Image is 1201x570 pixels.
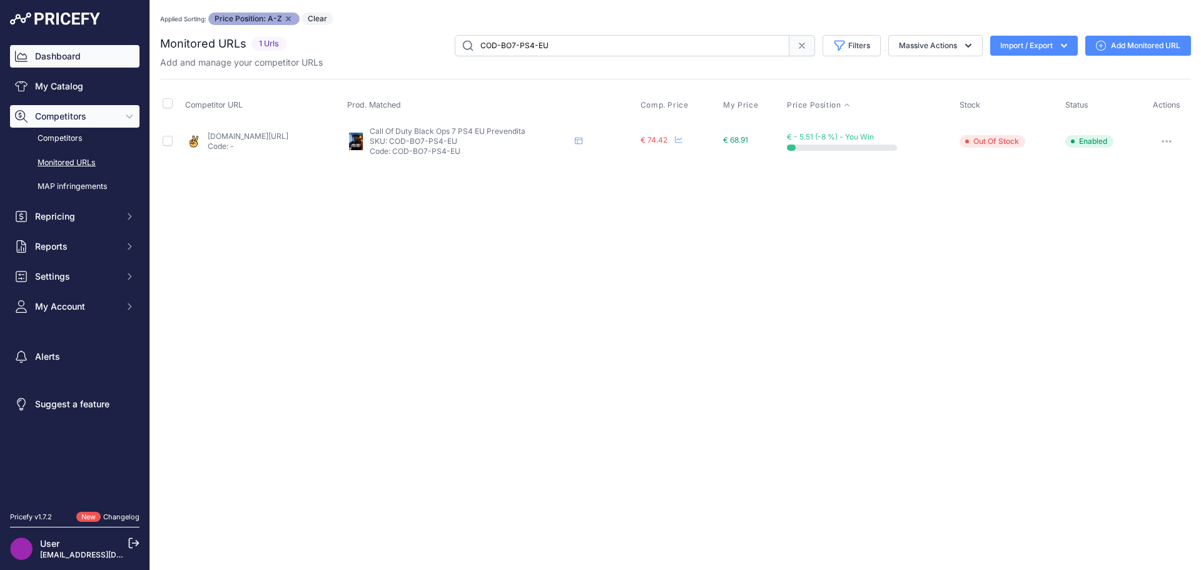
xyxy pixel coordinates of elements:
[10,345,139,368] a: Alerts
[103,512,139,521] a: Changelog
[787,100,841,110] span: Price Position
[10,265,139,288] button: Settings
[160,56,323,69] p: Add and manage your competitor URLs
[1153,100,1180,109] span: Actions
[35,210,117,223] span: Repricing
[35,300,117,313] span: My Account
[10,235,139,258] button: Reports
[160,15,206,23] small: Applied Sorting:
[1085,36,1191,56] a: Add Monitored URL
[251,37,286,51] span: 1 Urls
[10,152,139,174] a: Monitored URLs
[1065,135,1113,148] span: Enabled
[370,136,570,146] p: SKU: COD-BO7-PS4-EU
[35,270,117,283] span: Settings
[723,135,748,145] span: € 68.91
[641,100,689,110] span: Comp. Price
[10,105,139,128] button: Competitors
[10,75,139,98] a: My Catalog
[10,176,139,198] a: MAP infringements
[160,35,246,53] h2: Monitored URLs
[641,100,691,110] button: Comp. Price
[302,13,333,25] button: Clear
[960,135,1025,148] span: Out Of Stock
[10,512,52,522] div: Pricefy v1.7.2
[1065,100,1088,109] span: Status
[10,13,100,25] img: Pricefy Logo
[40,538,59,549] a: User
[960,100,980,109] span: Stock
[40,550,171,559] a: [EMAIL_ADDRESS][DOMAIN_NAME]
[347,100,401,109] span: Prod. Matched
[10,393,139,415] a: Suggest a feature
[10,295,139,318] button: My Account
[10,205,139,228] button: Repricing
[990,36,1078,56] button: Import / Export
[787,132,874,141] span: € - 5.51 (-8 %) - You Win
[370,126,525,136] span: Call Of Duty Black Ops 7 PS4 EU Prevendita
[888,35,983,56] button: Massive Actions
[787,100,851,110] button: Price Position
[208,131,288,141] a: [DOMAIN_NAME][URL]
[370,146,570,156] p: Code: COD-BO7-PS4-EU
[455,35,789,56] input: Search
[723,100,761,110] button: My Price
[35,240,117,253] span: Reports
[10,45,139,497] nav: Sidebar
[76,512,101,522] span: New
[10,128,139,150] a: Competitors
[723,100,758,110] span: My Price
[35,110,117,123] span: Competitors
[185,100,243,109] span: Competitor URL
[641,135,667,145] span: € 74.42
[208,13,300,25] span: Price Position: A-Z
[10,45,139,68] a: Dashboard
[208,141,288,151] p: Code: -
[823,35,881,56] button: Filters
